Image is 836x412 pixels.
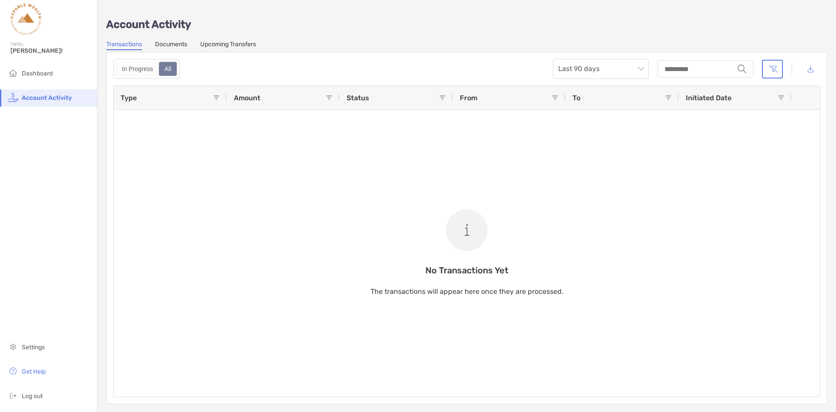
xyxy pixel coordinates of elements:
span: Last 90 days [558,59,644,78]
img: logout icon [8,390,18,401]
a: Transactions [106,41,142,50]
span: Settings [22,344,45,351]
span: Log out [22,392,43,400]
img: activity icon [8,92,18,102]
div: segmented control [113,59,180,79]
a: Upcoming Transfers [200,41,256,50]
button: Clear filters [762,60,783,78]
span: Get Help [22,368,46,375]
span: [PERSON_NAME]! [10,47,92,54]
img: settings icon [8,341,18,352]
p: No Transactions Yet [371,265,563,276]
img: household icon [8,68,18,78]
span: Dashboard [22,70,53,77]
p: Account Activity [106,19,827,30]
img: Zoe Logo [10,3,41,35]
div: In Progress [117,63,158,75]
p: The transactions will appear here once they are processed. [371,286,563,297]
img: input icon [738,65,746,73]
a: Documents [155,41,187,50]
img: get-help icon [8,366,18,376]
span: Account Activity [22,94,72,102]
div: All [160,63,176,75]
